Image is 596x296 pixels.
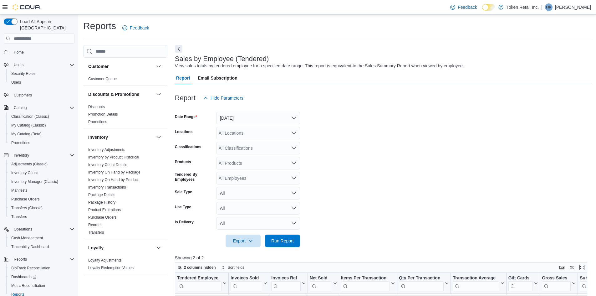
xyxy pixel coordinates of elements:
[9,130,74,138] span: My Catalog (Beta)
[14,153,29,158] span: Inventory
[83,257,167,274] div: Loyalty
[9,243,51,251] a: Traceabilty Dashboard
[14,227,32,232] span: Operations
[9,282,48,289] a: Metrc Reconciliation
[542,275,571,281] div: Gross Sales
[88,162,127,167] span: Inventory Count Details
[271,238,294,244] span: Run Report
[88,230,104,235] a: Transfers
[6,234,77,242] button: Cash Management
[88,230,104,235] span: Transfers
[508,275,533,291] div: Gift Card Sales
[155,279,162,287] button: OCM
[9,178,74,185] span: Inventory Manager (Classic)
[88,200,115,205] a: Package History
[6,130,77,138] button: My Catalog (Beta)
[508,275,538,291] button: Gift Cards
[155,63,162,70] button: Customer
[175,114,197,119] label: Date Range
[88,112,118,117] a: Promotion Details
[555,3,591,11] p: [PERSON_NAME]
[231,275,262,291] div: Invoices Sold
[14,50,24,55] span: Home
[88,105,105,109] a: Discounts
[11,152,74,159] span: Inventory
[11,80,21,85] span: Users
[309,275,337,291] button: Net Sold
[6,273,77,281] a: Dashboards
[83,75,167,85] div: Customer
[11,48,74,56] span: Home
[88,193,115,197] a: Package Details
[88,155,139,159] a: Inventory by Product Historical
[6,281,77,290] button: Metrc Reconciliation
[14,105,27,110] span: Catalog
[176,72,190,84] span: Report
[219,264,247,271] button: Sort fields
[11,274,36,279] span: Dashboards
[271,275,300,291] div: Invoices Ref
[399,275,449,291] button: Qty Per Transaction
[9,187,30,194] a: Manifests
[201,92,246,104] button: Hide Parameters
[578,264,586,271] button: Enter fullscreen
[175,205,191,210] label: Use Type
[9,113,74,120] span: Classification (Classic)
[9,178,61,185] a: Inventory Manager (Classic)
[6,195,77,204] button: Purchase Orders
[568,264,576,271] button: Display options
[11,61,26,69] button: Users
[175,129,193,134] label: Locations
[88,76,117,81] span: Customer Queue
[448,1,479,13] a: Feedback
[11,49,26,56] a: Home
[11,214,27,219] span: Transfers
[9,70,38,77] a: Security Roles
[231,275,262,281] div: Invoices Sold
[88,200,115,205] span: Package History
[9,273,39,281] a: Dashboards
[88,134,154,140] button: Inventory
[11,61,74,69] span: Users
[11,132,42,137] span: My Catalog (Beta)
[88,215,117,220] a: Purchase Orders
[9,204,45,212] a: Transfers (Classic)
[11,91,34,99] a: Customers
[9,122,48,129] a: My Catalog (Classic)
[175,94,196,102] h3: Report
[88,215,117,220] span: Purchase Orders
[6,160,77,169] button: Adjustments (Classic)
[11,256,74,263] span: Reports
[546,3,552,11] span: HK
[11,226,74,233] span: Operations
[88,258,122,263] span: Loyalty Adjustments
[177,275,222,291] div: Tendered Employee
[231,275,267,291] button: Invoices Sold
[120,22,151,34] a: Feedback
[11,162,48,167] span: Adjustments (Classic)
[88,208,121,212] a: Product Expirations
[11,205,43,210] span: Transfers (Classic)
[11,266,50,271] span: BioTrack Reconciliation
[14,257,27,262] span: Reports
[341,275,390,281] div: Items Per Transaction
[507,3,539,11] p: Token Retail Inc.
[1,255,77,264] button: Reports
[88,170,140,175] span: Inventory On Hand by Package
[6,177,77,186] button: Inventory Manager (Classic)
[9,79,23,86] a: Users
[198,72,237,84] span: Email Subscription
[265,235,300,247] button: Run Report
[1,91,77,100] button: Customers
[88,177,139,182] span: Inventory On Hand by Product
[11,123,46,128] span: My Catalog (Classic)
[6,169,77,177] button: Inventory Count
[88,265,134,270] span: Loyalty Redemption Values
[88,63,109,70] h3: Customer
[11,152,32,159] button: Inventory
[6,121,77,130] button: My Catalog (Classic)
[11,71,35,76] span: Security Roles
[88,170,140,174] a: Inventory On Hand by Package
